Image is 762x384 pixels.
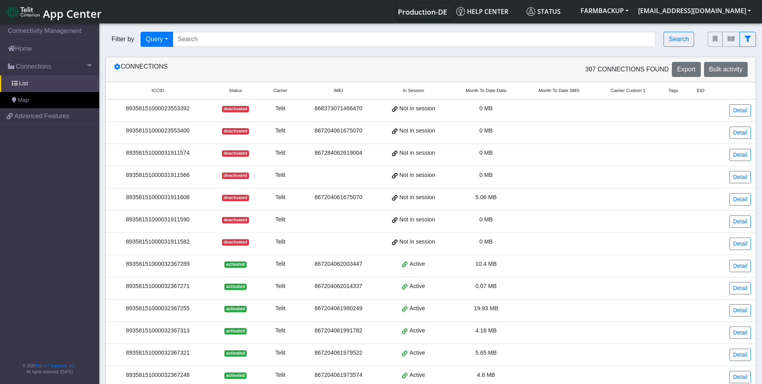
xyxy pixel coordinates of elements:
span: Active [409,371,425,380]
span: List [19,79,28,88]
span: Tags [668,87,678,94]
span: App Center [43,6,102,21]
img: logo-telit-cinterion-gw-new.png [6,6,40,18]
a: Detail [729,215,751,228]
a: Detail [729,282,751,294]
button: Bulk activity [704,62,748,77]
span: Not in session [399,171,435,180]
div: 89358151000032367248 [110,371,205,380]
div: Connections [108,62,431,77]
span: Status [527,7,561,16]
a: Detail [729,193,751,205]
div: Telit [266,260,295,269]
a: Detail [729,260,751,272]
div: 89358151000031911590 [110,215,205,224]
span: activated [224,284,246,290]
span: deactivated [222,239,249,246]
span: deactivated [222,150,249,157]
span: 0 MB [479,105,493,111]
span: activated [224,306,246,312]
div: 89358151000031911608 [110,193,205,202]
a: App Center [6,3,100,20]
button: Export [672,62,700,77]
span: Month To Date SMS [538,87,579,94]
button: Search [664,32,694,47]
button: FARMBACKUP [576,4,633,18]
a: Help center [453,4,523,19]
span: activated [224,350,246,357]
div: 867204062003447 [304,260,372,269]
span: Filter by [105,35,141,44]
span: 307 Connections found [585,65,669,74]
div: 89358151000032367255 [110,304,205,313]
span: Help center [456,7,508,16]
a: Detail [729,238,751,250]
span: Not in session [399,238,435,246]
img: status.svg [527,7,535,16]
div: Telit [266,215,295,224]
div: Telit [266,326,295,335]
div: 89358151000032367289 [110,260,205,269]
div: 868373071466470 [304,104,372,113]
a: Detail [729,349,751,361]
div: 867204061973574 [304,371,372,380]
span: 19.93 MB [474,305,498,311]
span: Carrier Custom 1 [611,87,646,94]
span: 0 MB [479,172,493,178]
span: Production-DE [398,7,447,17]
div: 867204061675070 [304,127,372,135]
div: 867204061675070 [304,193,372,202]
span: Active [409,349,425,357]
div: 89358151000032367271 [110,282,205,291]
span: 10.4 MB [475,261,497,267]
div: 867204061979522 [304,349,372,357]
a: Detail [729,104,751,117]
a: Status [523,4,576,19]
div: Telit [266,238,295,246]
span: ICCID [152,87,164,94]
span: Not in session [399,127,435,135]
span: activated [224,261,246,268]
img: knowledge.svg [456,7,465,16]
span: 4.8 MB [477,372,495,378]
span: EID [697,87,704,94]
div: Telit [266,104,295,113]
a: Detail [729,127,751,139]
div: 867204061991782 [304,326,372,335]
a: Telit IoT Solutions, Inc. [36,364,75,368]
span: 0 MB [479,216,493,223]
span: 0 MB [479,127,493,134]
span: activated [224,372,246,379]
span: Status [229,87,242,94]
a: Detail [729,149,751,161]
a: Detail [729,326,751,339]
span: 4.18 MB [475,327,497,334]
span: Export [677,66,695,73]
a: Detail [729,171,751,183]
span: deactivated [222,217,249,223]
div: Telit [266,371,295,380]
span: Not in session [399,193,435,202]
div: 89358151000023553400 [110,127,205,135]
span: 0.07 MB [475,283,497,289]
div: Telit [266,304,295,313]
span: Advanced Features [14,111,69,121]
input: Search... [173,32,656,47]
span: Active [409,304,425,313]
span: In Session [403,87,424,94]
div: Telit [266,127,295,135]
span: Bulk activity [709,66,743,73]
div: 89358151000031911582 [110,238,205,246]
div: 89358151000031911574 [110,149,205,157]
div: Telit [266,171,295,180]
span: 5.06 MB [475,194,497,200]
span: Not in session [399,149,435,157]
span: Active [409,326,425,335]
span: 0 MB [479,238,493,245]
div: 89358151000031911566 [110,171,205,180]
span: Active [409,260,425,269]
div: 89358151000032367313 [110,326,205,335]
span: Connections [16,62,51,71]
div: Telit [266,349,295,357]
span: deactivated [222,195,249,201]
